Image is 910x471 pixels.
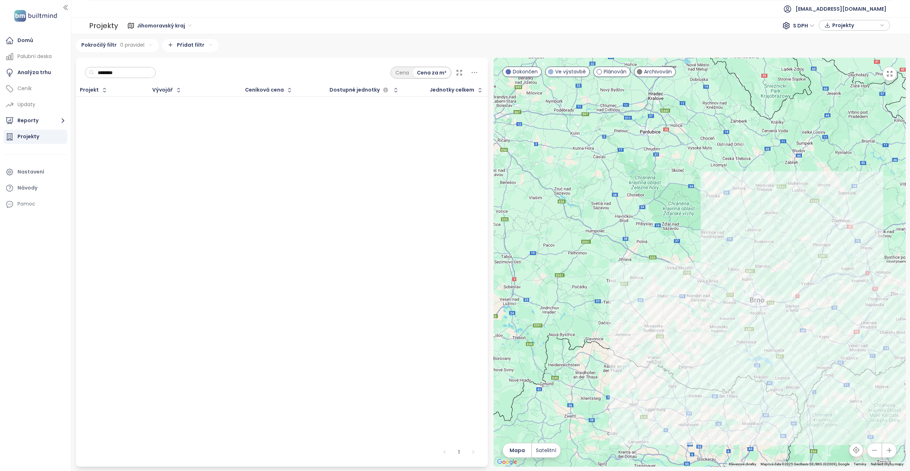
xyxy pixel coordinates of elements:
span: Vlevo [443,450,447,454]
div: Dostupné jednotky [329,86,390,94]
span: Dokončen [513,68,538,76]
span: Mapa [510,446,525,454]
div: Domů [17,36,33,45]
div: Jednotky celkem [430,88,474,92]
button: Vlevo [439,446,450,458]
a: Nastavení [4,165,67,179]
button: Mapa [503,443,531,457]
img: Google [495,457,519,467]
div: Projekty [17,132,39,141]
a: Updaty [4,98,67,112]
span: Plánován [604,68,627,76]
span: 0 pravidel [120,41,144,49]
div: Ceník [17,84,32,93]
a: Domů [4,33,67,48]
li: Předchozí strana [439,446,450,458]
a: Analýza trhu [4,66,67,80]
button: Klávesové zkratky [729,462,756,467]
font: Updaty [17,100,35,109]
div: Návody [17,183,37,192]
button: Satelitní [532,443,561,457]
span: Archivován [644,68,672,76]
img: logo [12,9,59,23]
div: Projekt [80,88,99,92]
div: Cena [392,68,413,78]
span: Jihomoravský kraj [137,20,191,31]
div: Projekty [89,19,118,33]
li: Následující strana [467,446,479,458]
div: Nastavení [17,167,44,176]
div: Vývojář [152,88,173,92]
div: Palubní deska [17,52,52,61]
span: Dostupné jednotky [329,88,380,92]
font: Reporty [17,116,39,125]
a: Ceník [4,82,67,96]
span: Projekty [832,20,878,31]
button: Vpravo [467,446,479,458]
a: Palubní deska [4,50,67,64]
span: Mapová data ©2025 GeoBasis-DE/BKG (©2009), Google [761,462,849,466]
div: knoflík [823,20,886,31]
div: Pomoc [4,197,67,211]
font: Přidat filtr [177,41,204,49]
span: Satelitní [536,446,556,454]
a: Otevřít tuto oblast v Mapách Google (otevře se nové okno) [495,457,519,467]
span: [EMAIL_ADDRESS][DOMAIN_NAME] [796,0,886,17]
span: Ve výstavbě [555,68,586,76]
a: Podmínky (otevře se na nové kartě) [854,462,866,466]
button: Reporty [4,114,67,128]
div: Cena za m² [413,68,450,78]
div: Ceníková cena [245,88,284,92]
span: S DPH [793,20,814,31]
div: Pomoc [17,200,35,208]
div: Analýza trhu [17,68,51,77]
span: Vpravo [471,450,475,454]
font: Pokročilý filtr [81,41,117,49]
a: Projekty [4,130,67,144]
a: Nahlásit chybu mapy [871,462,904,466]
a: Návody [4,181,67,195]
a: 1 [454,447,464,457]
